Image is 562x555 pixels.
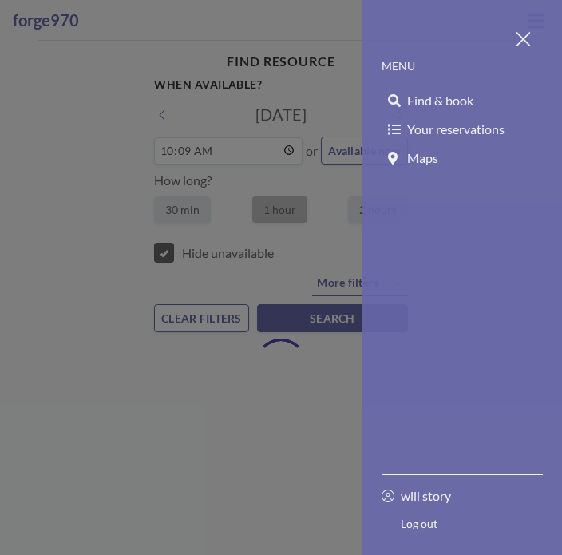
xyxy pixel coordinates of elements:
a: Maps [382,144,543,172]
span: Maps [407,150,438,166]
a: Your reservations [382,115,543,144]
a: Find & book [382,86,543,115]
a: Log out [382,517,543,536]
p: will story [401,488,451,504]
span: Find & book [407,93,473,109]
span: Your reservations [407,121,505,137]
p: MENU [382,59,543,73]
